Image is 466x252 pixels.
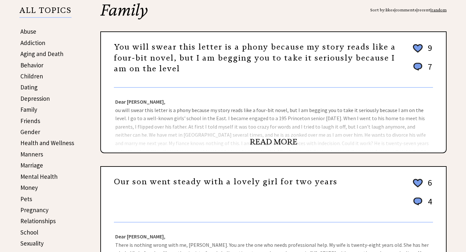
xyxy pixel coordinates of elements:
[19,7,72,18] p: ALL TOPICS
[20,39,45,47] a: Addiction
[20,106,37,113] a: Family
[20,95,50,102] a: Depression
[425,196,432,213] td: 4
[425,177,432,195] td: 6
[20,61,43,69] a: Behavior
[114,42,396,74] a: You will swear this letter is a phony because my story reads like a four-bit novel, but I am begg...
[250,137,297,147] a: READ MORE
[101,88,446,153] div: ou will swear this letter is a phony because my story reads like a four-bit novel, but I am beggi...
[114,177,338,187] a: Our son went steady with a lovely girl for two years
[20,184,38,191] a: Money
[20,195,32,203] a: Pets
[20,28,36,35] a: Abuse
[20,128,40,136] a: Gender
[425,42,432,61] td: 9
[20,50,63,58] a: Aging and Death
[115,233,165,240] strong: Dear [PERSON_NAME],
[425,61,432,78] td: 7
[115,98,165,105] strong: Dear [PERSON_NAME],
[412,62,424,72] img: message_round%201.png
[412,196,424,207] img: message_round%201.png
[20,139,74,147] a: Health and Wellness
[100,2,447,31] h2: Family
[20,83,38,91] a: Dating
[20,150,43,158] a: Manners
[20,173,58,180] a: Mental Health
[370,2,447,18] div: Sort by: | | |
[20,239,44,247] a: Sexuality
[20,217,56,225] a: Relationships
[20,72,43,80] a: Children
[385,7,394,12] a: likes
[20,206,49,214] a: Pregnancy
[20,161,43,169] a: Marriage
[417,7,430,12] a: recent
[20,117,40,125] a: Friends
[412,178,424,189] img: heart_outline%202.png
[20,228,38,236] a: School
[431,7,447,12] a: random
[412,43,424,54] img: heart_outline%202.png
[395,7,416,12] a: comments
